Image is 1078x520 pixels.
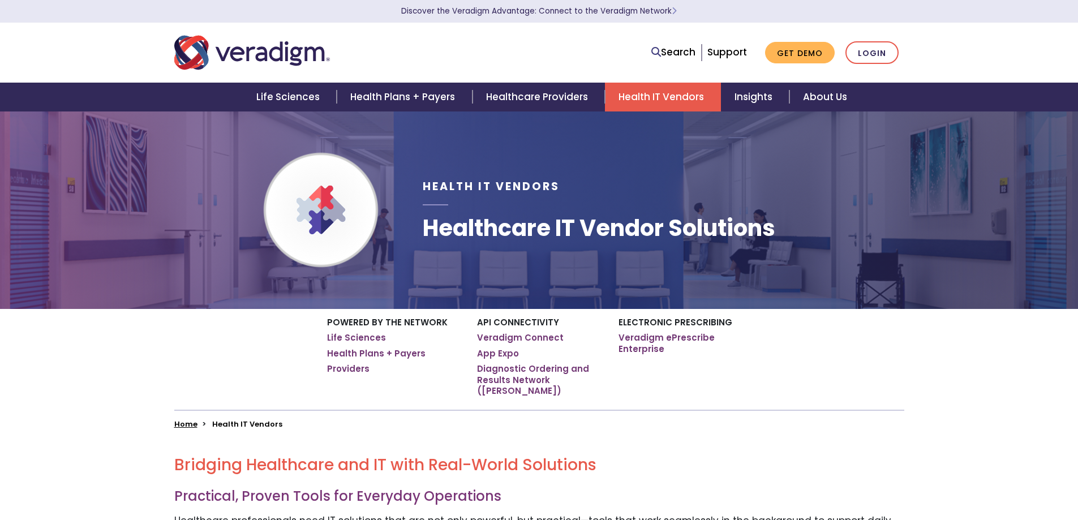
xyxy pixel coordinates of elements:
[473,83,605,111] a: Healthcare Providers
[789,83,861,111] a: About Us
[423,214,775,242] h1: Healthcare IT Vendor Solutions
[327,332,386,343] a: Life Sciences
[174,34,330,71] img: Veradigm logo
[845,41,899,65] a: Login
[423,179,560,194] span: Health IT Vendors
[672,6,677,16] span: Learn More
[765,42,835,64] a: Get Demo
[174,419,197,429] a: Home
[337,83,472,111] a: Health Plans + Payers
[243,83,337,111] a: Life Sciences
[721,83,789,111] a: Insights
[651,45,695,60] a: Search
[477,363,602,397] a: Diagnostic Ordering and Results Network ([PERSON_NAME])
[707,45,747,59] a: Support
[327,348,426,359] a: Health Plans + Payers
[477,332,564,343] a: Veradigm Connect
[174,488,904,505] h3: Practical, Proven Tools for Everyday Operations
[174,455,904,475] h2: Bridging Healthcare and IT with Real-World Solutions
[619,332,751,354] a: Veradigm ePrescribe Enterprise
[327,363,370,375] a: Providers
[477,348,519,359] a: App Expo
[605,83,721,111] a: Health IT Vendors
[401,6,677,16] a: Discover the Veradigm Advantage: Connect to the Veradigm NetworkLearn More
